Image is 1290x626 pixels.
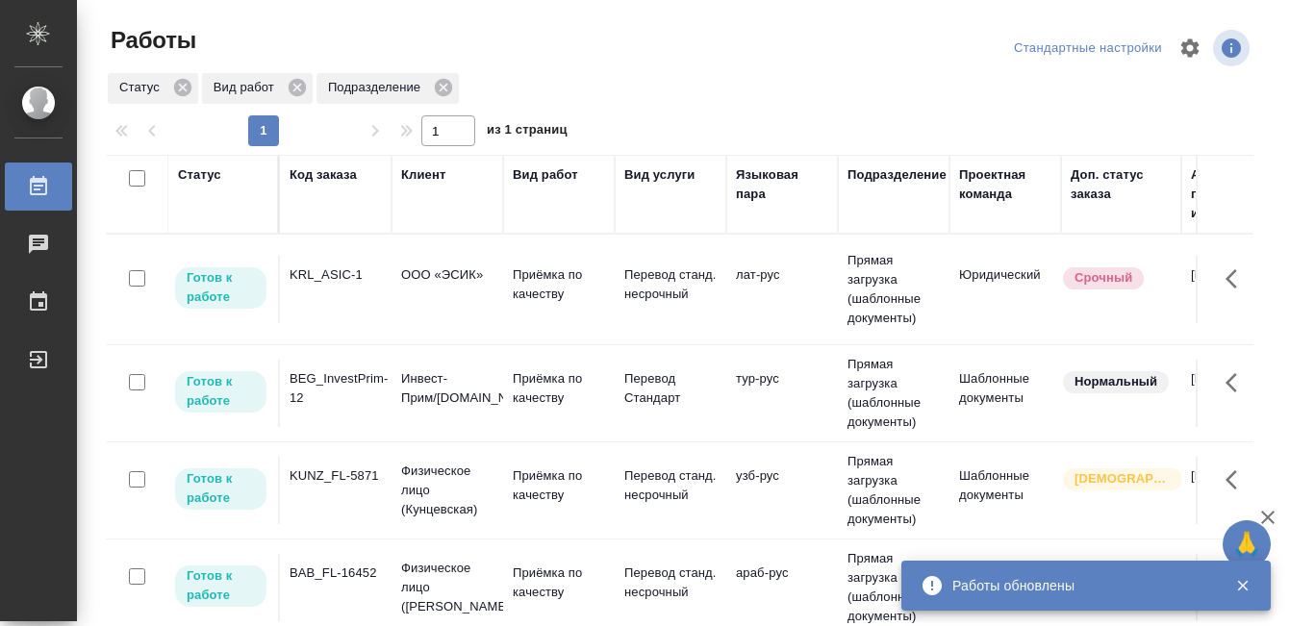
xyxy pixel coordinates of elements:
span: Посмотреть информацию [1213,30,1253,66]
button: Закрыть [1223,577,1262,594]
td: Прямая загрузка (шаблонные документы) [838,442,949,538]
div: Исполнитель может приступить к работе [173,563,268,609]
div: BEG_InvestPrim-12 [290,369,382,408]
td: Шаблонные документы [949,457,1061,524]
div: Автор последнего изменения [1191,165,1283,223]
p: Инвест-Прим/[DOMAIN_NAME] [401,369,493,408]
p: Приёмка по качеству [513,369,605,408]
td: араб-рус [726,554,838,621]
td: Прямая загрузка (шаблонные документы) [838,345,949,441]
div: Статус [178,165,221,185]
p: Готов к работе [187,268,255,307]
div: Исполнитель может приступить к работе [173,265,268,311]
div: split button [1009,34,1167,63]
div: Вид работ [513,165,578,185]
td: узб-рус [726,457,838,524]
div: Языковая пара [736,165,828,204]
div: Подразделение [847,165,947,185]
p: ООО «ЭСИК» [401,265,493,285]
p: Готов к работе [187,469,255,508]
p: Перевод Стандарт [624,369,717,408]
button: Здесь прячутся важные кнопки [1214,360,1260,406]
p: Статус [119,78,166,97]
p: Приёмка по качеству [513,265,605,304]
td: Шаблонные документы [949,360,1061,427]
div: Статус [108,73,198,104]
div: Подразделение [316,73,459,104]
p: Приёмка по качеству [513,466,605,505]
span: Настроить таблицу [1167,25,1213,71]
p: Срочный [1075,268,1132,288]
div: KUNZ_FL-5871 [290,466,382,486]
div: Работы обновлены [952,576,1206,595]
p: Перевод станд. несрочный [624,466,717,505]
td: Шаблонные документы [949,554,1061,621]
p: Подразделение [328,78,427,97]
div: Вид работ [202,73,313,104]
p: Физическое лицо (Кунцевская) [401,462,493,519]
p: Вид работ [214,78,281,97]
p: Перевод станд. несрочный [624,563,717,602]
span: из 1 страниц [487,118,568,146]
div: Исполнитель может приступить к работе [173,466,268,512]
td: Юридический [949,256,1061,323]
td: лат-рус [726,256,838,323]
div: Код заказа [290,165,357,185]
div: KRL_ASIC-1 [290,265,382,285]
button: Здесь прячутся важные кнопки [1214,256,1260,302]
div: Проектная команда [959,165,1051,204]
span: 🙏 [1230,524,1263,564]
p: Физическое лицо ([PERSON_NAME]) [401,559,493,616]
span: Работы [106,25,196,56]
p: Готов к работе [187,566,255,605]
td: тур-рус [726,360,838,427]
td: Прямая загрузка (шаблонные документы) [838,241,949,338]
div: Исполнитель может приступить к работе [173,369,268,414]
button: 🙏 [1223,520,1271,568]
div: Клиент [401,165,445,185]
p: Перевод станд. несрочный [624,265,717,304]
div: Вид услуги [624,165,696,185]
p: Готов к работе [187,372,255,411]
p: [DEMOGRAPHIC_DATA] [1075,469,1171,488]
p: Приёмка по качеству [513,563,605,602]
div: Доп. статус заказа [1071,165,1172,204]
button: Здесь прячутся важные кнопки [1214,457,1260,503]
p: Нормальный [1075,372,1157,391]
div: BAB_FL-16452 [290,563,382,583]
